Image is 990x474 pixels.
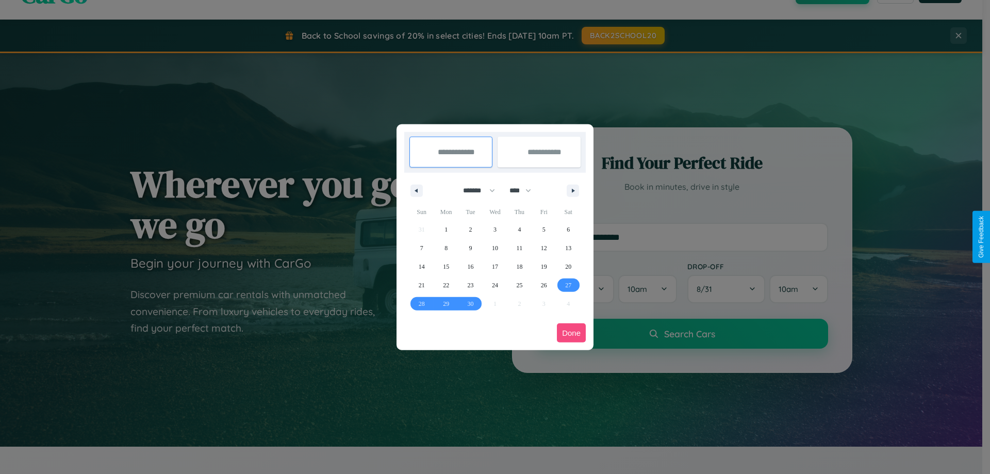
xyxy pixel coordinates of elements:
[516,257,522,276] span: 18
[507,204,532,220] span: Thu
[556,257,581,276] button: 20
[434,295,458,313] button: 29
[434,220,458,239] button: 1
[507,220,532,239] button: 4
[458,220,483,239] button: 2
[443,276,449,295] span: 22
[541,239,547,257] span: 12
[532,204,556,220] span: Fri
[492,239,498,257] span: 10
[517,239,523,257] span: 11
[458,295,483,313] button: 30
[541,257,547,276] span: 19
[469,239,472,257] span: 9
[516,276,522,295] span: 25
[458,239,483,257] button: 9
[468,295,474,313] span: 30
[483,204,507,220] span: Wed
[468,276,474,295] span: 23
[419,257,425,276] span: 14
[492,257,498,276] span: 17
[444,220,448,239] span: 1
[565,257,571,276] span: 20
[978,216,985,258] div: Give Feedback
[469,220,472,239] span: 2
[556,204,581,220] span: Sat
[483,257,507,276] button: 17
[458,276,483,295] button: 23
[507,276,532,295] button: 25
[493,220,497,239] span: 3
[434,257,458,276] button: 15
[409,204,434,220] span: Sun
[443,295,449,313] span: 29
[409,239,434,257] button: 7
[565,239,571,257] span: 13
[556,276,581,295] button: 27
[483,220,507,239] button: 3
[518,220,521,239] span: 4
[541,276,547,295] span: 26
[507,239,532,257] button: 11
[532,239,556,257] button: 12
[409,276,434,295] button: 21
[557,323,586,342] button: Done
[444,239,448,257] span: 8
[507,257,532,276] button: 18
[532,220,556,239] button: 5
[458,257,483,276] button: 16
[532,257,556,276] button: 19
[458,204,483,220] span: Tue
[483,239,507,257] button: 10
[556,239,581,257] button: 13
[483,276,507,295] button: 24
[468,257,474,276] span: 16
[565,276,571,295] span: 27
[542,220,546,239] span: 5
[492,276,498,295] span: 24
[567,220,570,239] span: 6
[419,295,425,313] span: 28
[409,295,434,313] button: 28
[419,276,425,295] span: 21
[434,276,458,295] button: 22
[420,239,423,257] span: 7
[434,239,458,257] button: 8
[434,204,458,220] span: Mon
[532,276,556,295] button: 26
[443,257,449,276] span: 15
[556,220,581,239] button: 6
[409,257,434,276] button: 14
